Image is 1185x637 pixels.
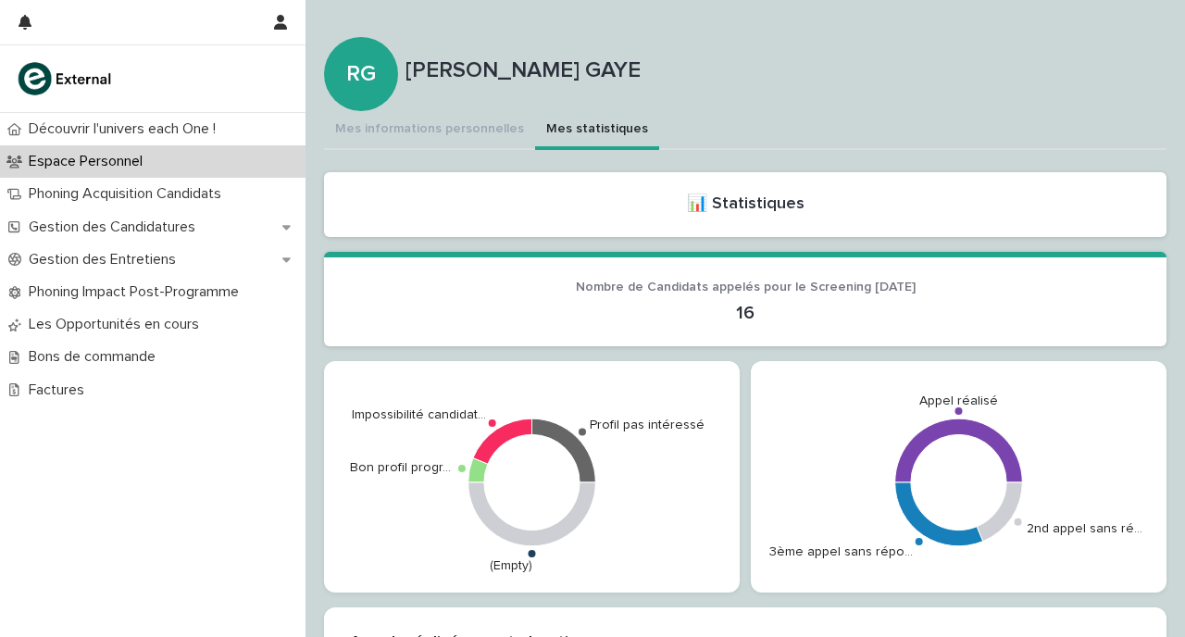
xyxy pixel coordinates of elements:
p: Espace Personnel [21,153,157,170]
p: Phoning Impact Post-Programme [21,283,254,301]
img: bc51vvfgR2QLHU84CWIQ [15,60,117,97]
p: [PERSON_NAME] GAYE [405,57,1159,84]
button: Mes statistiques [535,111,659,150]
p: Factures [21,381,99,399]
text: Bon profil progr… [350,461,451,474]
p: 16 [346,302,1144,324]
p: Les Opportunités en cours [21,316,214,333]
p: Phoning Acquisition Candidats [21,185,236,203]
p: Bons de commande [21,348,170,366]
text: 3ème appel sans répo… [769,545,913,558]
p: Gestion des Entretiens [21,251,191,269]
span: Nombre de Candidats appelés pour le Screening [DATE] [576,281,916,294]
text: Impossibilité candidat… [352,409,486,422]
text: 2nd appel sans ré… [1027,523,1142,536]
button: Mes informations personnelles [324,111,535,150]
text: Appel réalisé [919,395,998,408]
p: Découvrir l'univers each One ! [21,120,231,138]
text: (Empty) [490,559,532,572]
p: Gestion des Candidatures [21,219,210,236]
h2: 📊 Statistiques [687,194,805,215]
text: Profil pas intéressé [590,419,705,432]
